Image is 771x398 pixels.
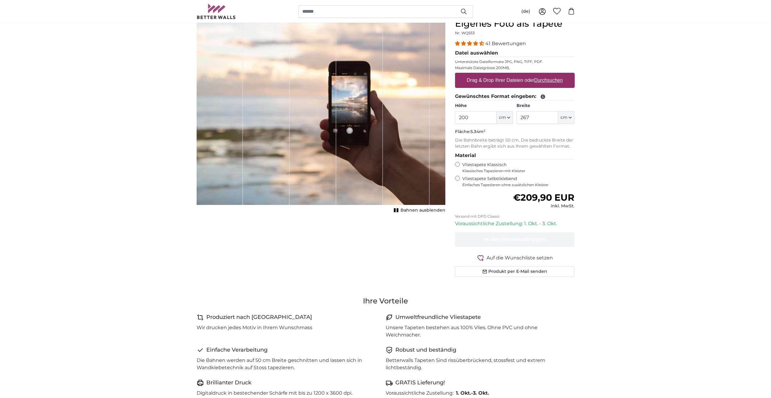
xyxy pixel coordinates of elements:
[470,129,485,134] span: 5.34m²
[206,346,268,354] h4: Einfache Verarbeitung
[455,137,575,149] p: Die Bahnbreite beträgt 50 cm. Die bedruckte Breite der letzten Bahn ergibt sich aus Ihrem gewählt...
[455,214,575,219] p: Versand mit DPD Classic
[455,254,575,262] button: Auf die Wunschliste setzen
[487,254,553,262] span: Auf die Wunschliste setzen
[455,31,475,35] span: Nr. WQ553
[386,390,454,397] p: Voraussichtliche Zustellung:
[517,6,535,17] button: (de)
[462,169,570,173] span: Klassisches Tapezieren mit Kleister
[485,41,526,46] span: 41 Bewertungen
[455,65,575,70] p: Maximale Dateigrösse 200MB.
[455,129,575,135] p: Fläche:
[455,232,575,247] button: In den Warenkorb legen
[534,78,563,83] u: Durchsuchen
[560,115,567,121] span: cm
[455,103,513,109] label: Höhe
[456,390,489,396] b: -
[455,152,575,159] legend: Material
[455,41,485,46] span: 4.39 stars
[558,111,574,124] button: cm
[455,93,575,100] legend: Gewünschtes Format eingeben:
[473,390,489,396] span: 3. Okt.
[455,18,575,29] h1: Eigenes Foto als Tapete
[456,390,471,396] span: 1. Okt.
[197,296,575,306] h3: Ihre Vorteile
[517,103,574,109] label: Breite
[392,206,445,215] button: Bahnen ausblenden
[499,115,506,121] span: cm
[455,220,575,227] p: Voraussichtliche Zustellung: 1. Okt. - 3. Okt.
[455,59,575,64] p: Unterstützte Dateiformate JPG, PNG, TIFF, PDF.
[462,162,570,173] label: Vliestapete Klassisch
[197,324,312,331] p: Wir drucken jedes Motiv in Ihrem Wunschmass
[395,379,445,387] h4: GRATIS Lieferung!
[455,266,575,277] button: Produkt per E-Mail senden
[462,176,575,187] label: Vliestapete Selbstklebend
[400,207,445,213] span: Bahnen ausblenden
[513,192,574,203] span: €209,90 EUR
[484,236,546,242] span: In den Warenkorb legen
[206,313,312,322] h4: Produziert nach [GEOGRAPHIC_DATA]
[197,18,445,215] div: 1 of 1
[462,182,575,187] span: Einfaches Tapezieren ohne zusätzlichen Kleister
[395,346,456,354] h4: Robust und beständig
[497,111,513,124] button: cm
[513,203,574,209] div: inkl. MwSt.
[386,357,570,371] p: Betterwalls Tapeten Sind rissüberbrückend, stossfest und extrem lichtbeständig.
[455,49,575,57] legend: Datei auswählen
[464,74,565,86] label: Drag & Drop Ihrer Dateien oder
[386,324,570,339] p: Unsere Tapeten bestehen aus 100% Vlies. Ohne PVC und ohne Weichmacher.
[197,4,236,19] img: Betterwalls
[206,379,251,387] h4: Brillianter Druck
[197,357,381,371] p: Die Bahnen werden auf 50 cm Breite geschnitten und lassen sich in Wandklebetechnik auf Stoss tape...
[395,313,481,322] h4: Umweltfreundliche Vliestapete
